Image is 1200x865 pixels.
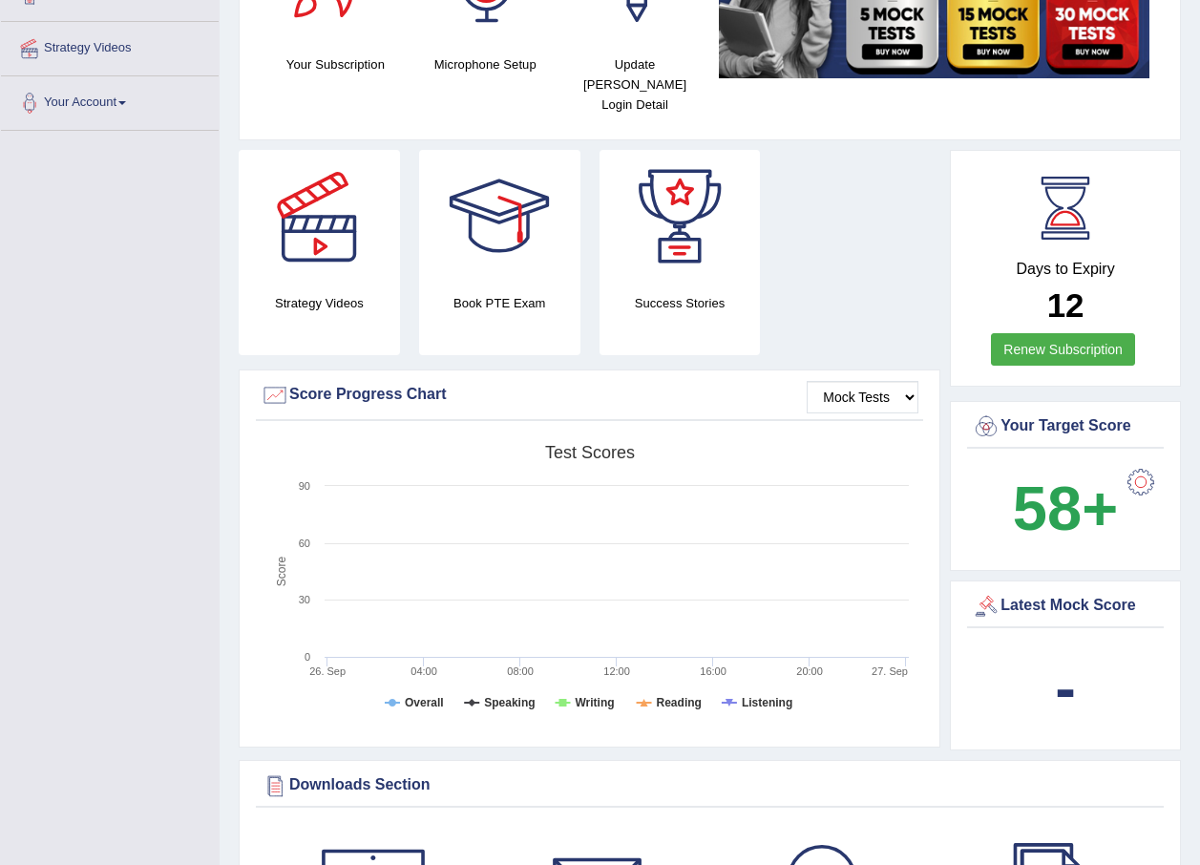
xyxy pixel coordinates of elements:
[420,54,551,74] h4: Microphone Setup
[972,261,1159,278] h4: Days to Expiry
[405,696,444,709] tspan: Overall
[796,665,823,677] text: 20:00
[261,771,1159,800] div: Downloads Section
[1013,474,1118,543] b: 58+
[275,557,288,587] tspan: Score
[1055,653,1076,723] b: -
[742,696,792,709] tspan: Listening
[484,696,535,709] tspan: Speaking
[507,665,534,677] text: 08:00
[305,651,310,663] text: 0
[299,594,310,605] text: 30
[972,592,1159,621] div: Latest Mock Score
[575,696,614,709] tspan: Writing
[299,480,310,492] text: 90
[1,22,219,70] a: Strategy Videos
[299,538,310,549] text: 60
[545,443,635,462] tspan: Test scores
[657,696,702,709] tspan: Reading
[411,665,437,677] text: 04:00
[570,54,701,115] h4: Update [PERSON_NAME] Login Detail
[603,665,630,677] text: 12:00
[700,665,726,677] text: 16:00
[991,333,1135,366] a: Renew Subscription
[600,293,761,313] h4: Success Stories
[270,54,401,74] h4: Your Subscription
[419,293,580,313] h4: Book PTE Exam
[872,665,908,677] tspan: 27. Sep
[239,293,400,313] h4: Strategy Videos
[309,665,346,677] tspan: 26. Sep
[1047,286,1084,324] b: 12
[261,381,918,410] div: Score Progress Chart
[972,412,1159,441] div: Your Target Score
[1,76,219,124] a: Your Account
